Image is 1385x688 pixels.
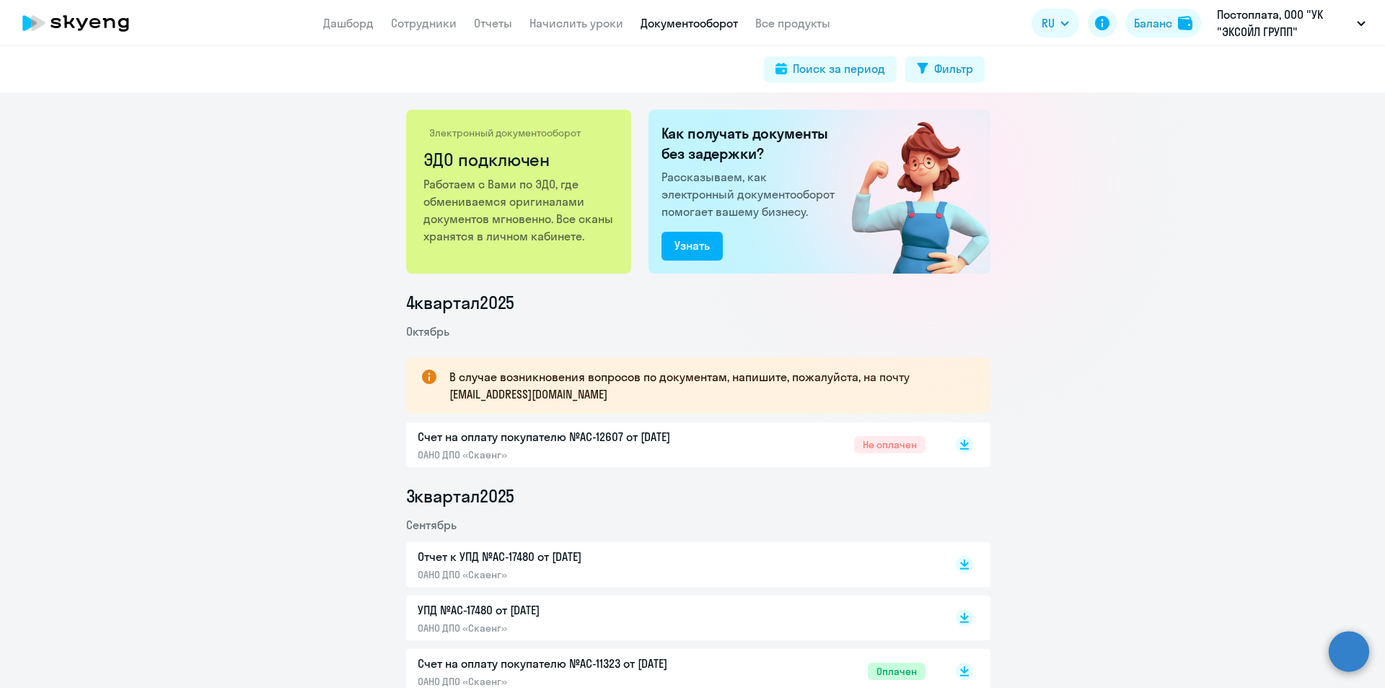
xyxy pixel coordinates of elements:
a: Отчеты [474,16,512,30]
span: Оплачен [868,663,925,680]
p: Рассказываем, как электронный документооборот помогает вашему бизнесу. [661,168,840,220]
h2: ЭДО подключен [423,148,616,171]
a: Счет на оплату покупателю №AC-12607 от [DATE]ОАНО ДПО «Скаенг»Не оплачен [418,428,925,461]
button: Поиск за период [764,56,897,82]
button: RU [1032,9,1079,38]
img: balance [1178,16,1192,30]
button: Узнать [661,232,723,261]
img: connected [828,110,990,274]
div: Узнать [674,237,710,254]
a: Начислить уроки [529,16,623,30]
a: Отчет к УПД №AC-17480 от [DATE]ОАНО ДПО «Скаенг» [418,548,925,581]
span: Не оплачен [854,436,925,453]
p: Счет на оплату покупателю №AC-12607 от [DATE] [418,428,721,445]
p: Постоплата, ООО "УК "ЭКСОЙЛ ГРУПП" [1217,6,1351,40]
li: 3 квартал 2025 [406,484,990,508]
a: УПД №AC-17480 от [DATE]ОАНО ДПО «Скаенг» [418,601,925,635]
span: RU [1042,14,1055,32]
li: 4 квартал 2025 [406,291,990,314]
p: ОАНО ДПО «Скаенг» [418,448,721,461]
button: Постоплата, ООО "УК "ЭКСОЙЛ ГРУПП" [1210,6,1373,40]
p: В случае возникновения вопросов по документам, напишите, пожалуйста, на почту [EMAIL_ADDRESS][DOM... [449,368,964,403]
button: Балансbalance [1125,9,1201,38]
span: Сентябрь [406,518,457,532]
button: Фильтр [905,56,985,82]
h2: Как получать документы без задержки? [661,123,840,164]
div: Поиск за период [793,60,885,77]
a: Все продукты [755,16,830,30]
a: Счет на оплату покупателю №AC-11323 от [DATE]ОАНО ДПО «Скаенг»Оплачен [418,655,925,688]
p: УПД №AC-17480 от [DATE] [418,601,721,619]
p: ОАНО ДПО «Скаенг» [418,675,721,688]
p: ОАНО ДПО «Скаенг» [418,622,721,635]
a: Дашборд [323,16,374,30]
div: Фильтр [934,60,973,77]
p: Отчет к УПД №AC-17480 от [DATE] [418,548,721,565]
p: Счет на оплату покупателю №AC-11323 от [DATE] [418,655,721,672]
p: ОАНО ДПО «Скаенг» [418,568,721,581]
a: Сотрудники [391,16,457,30]
p: Электронный документооборот [429,126,581,139]
p: Работаем с Вами по ЭДО, где обмениваемся оригиналами документов мгновенно. Все сканы хранятся в л... [423,175,616,245]
div: Баланс [1134,14,1172,32]
span: Октябрь [406,324,449,339]
a: Документооборот [641,16,738,30]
